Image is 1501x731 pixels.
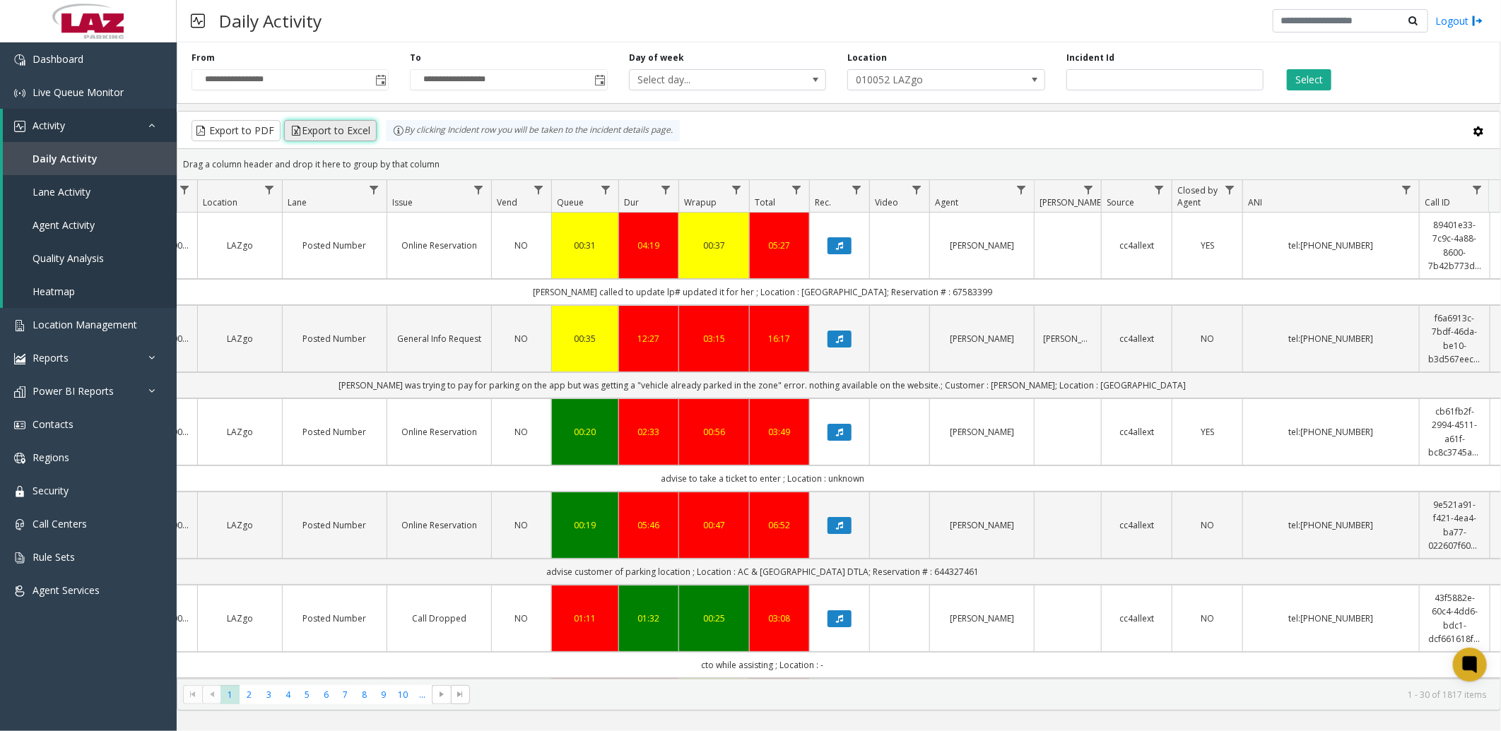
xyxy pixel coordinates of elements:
span: Location Management [33,318,137,331]
a: 9e521a91-f421-4ea4-ba77-022607f6032d [1428,498,1481,552]
a: Posted Number [291,612,378,625]
a: [PERSON_NAME] [938,239,1025,252]
a: 04:19 [628,239,670,252]
img: 'icon' [14,121,25,132]
span: Page 5 [298,685,317,704]
a: Location Filter Menu [260,180,279,199]
a: f6a6913c-7bdf-46da-be10-b3d567eec5ed [1428,311,1481,366]
a: [PERSON_NAME] [938,332,1025,345]
a: NO [500,239,543,252]
a: Issue Filter Menu [469,180,488,199]
div: Data table [177,180,1500,678]
img: 'icon' [14,88,25,99]
div: 00:37 [688,239,741,252]
a: cb61fb2f-2994-4511-a61f-bc8c3745ae67 [1428,405,1481,459]
a: 89401e33-7c9c-4a88-8600-7b42b773d9be [1428,218,1481,273]
span: Page 6 [317,685,336,704]
div: 00:47 [688,518,741,532]
span: Go to the last page [451,685,470,705]
span: NO [1201,519,1214,531]
span: NO [1201,612,1214,624]
a: Lot Filter Menu [175,180,194,199]
a: 06:52 [758,518,801,532]
span: Location [203,196,237,208]
a: Lane Activity [3,175,177,208]
span: YES [1201,239,1214,251]
a: Dur Filter Menu [657,180,676,199]
span: NO [515,333,529,345]
a: 05:46 [628,518,670,532]
span: Dur [624,196,639,208]
a: Posted Number [291,425,378,439]
a: NO [1181,332,1234,345]
a: 03:49 [758,425,801,439]
a: tel:[PHONE_NUMBER] [1252,518,1411,532]
img: 'icon' [14,486,25,497]
a: 00:25 [688,612,741,625]
span: Dashboard [33,52,83,66]
span: Select day... [630,70,787,90]
label: Incident Id [1066,52,1114,64]
span: Power BI Reports [33,384,114,398]
a: Quality Analysis [3,242,177,275]
a: Posted Number [291,518,378,532]
span: NO [515,239,529,251]
span: Source [1107,196,1134,208]
span: Quality Analysis [33,251,104,265]
label: Location [847,52,887,64]
a: 16:17 [758,332,801,345]
a: LAZgo [206,332,273,345]
a: 00:20 [560,425,610,439]
a: NO [500,332,543,345]
a: 03:15 [688,332,741,345]
span: Security [33,484,69,497]
div: 01:11 [560,612,610,625]
a: 03:08 [758,612,801,625]
img: 'icon' [14,519,25,530]
a: Posted Number [291,332,378,345]
a: Logout [1435,13,1483,28]
a: NO [500,518,543,532]
h3: Daily Activity [212,4,329,38]
a: Parker Filter Menu [1079,180,1098,199]
img: 'icon' [14,552,25,564]
div: 00:31 [560,239,610,252]
a: [PERSON_NAME] [938,518,1025,532]
a: 05:27 [758,239,801,252]
span: Call ID [1425,196,1450,208]
a: Wrapup Filter Menu [727,180,746,199]
a: LAZgo [206,612,273,625]
button: Select [1287,69,1331,90]
img: infoIcon.svg [393,125,404,136]
a: [PERSON_NAME] [938,612,1025,625]
span: Go to the next page [436,689,447,700]
a: Agent Activity [3,208,177,242]
span: Heatmap [33,285,75,298]
span: NO [1201,333,1214,345]
a: 12:27 [628,332,670,345]
span: Reports [33,351,69,364]
div: Drag a column header and drop it here to group by that column [177,152,1500,177]
a: ANI Filter Menu [1397,180,1416,199]
a: cc4allext [1110,518,1163,532]
a: Rec. Filter Menu [847,180,866,199]
a: NO [1181,518,1234,532]
a: Online Reservation [396,425,483,439]
a: 02:33 [628,425,670,439]
a: NO [500,612,543,625]
a: [PERSON_NAME] [1043,332,1093,345]
img: pageIcon [191,4,205,38]
a: YES [1181,425,1234,439]
span: Go to the next page [432,685,451,705]
a: General Info Request [396,332,483,345]
span: Rule Sets [33,550,75,564]
a: tel:[PHONE_NUMBER] [1252,612,1411,625]
img: 'icon' [14,353,25,364]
